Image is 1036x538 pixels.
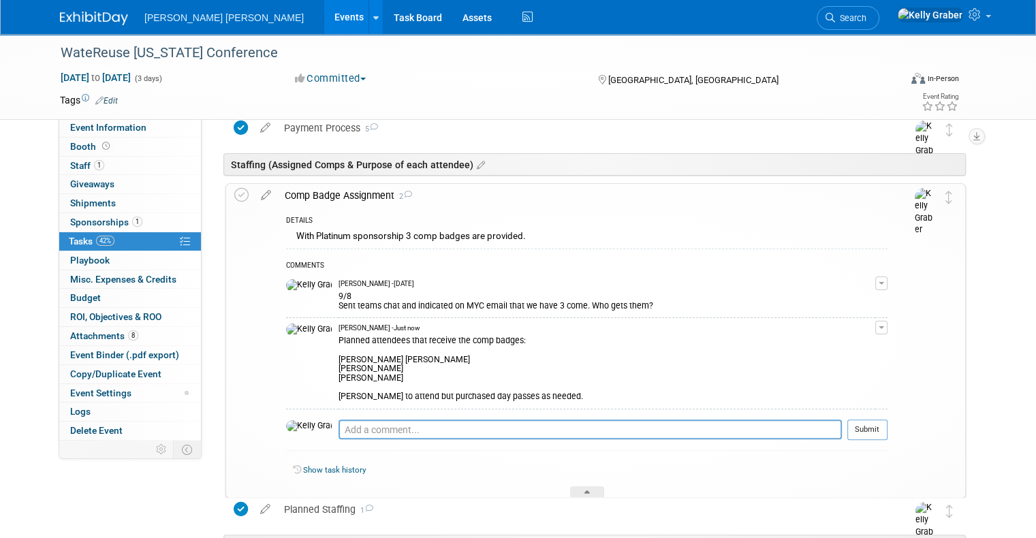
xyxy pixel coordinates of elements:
a: Edit [95,96,118,106]
span: Giveaways [70,178,114,189]
span: (3 days) [134,74,162,83]
span: 1 [356,506,373,515]
span: Attachments [70,330,138,341]
span: [PERSON_NAME] - [DATE] [339,279,414,289]
span: 1 [132,217,142,227]
a: Search [817,6,879,30]
a: ROI, Objectives & ROO [59,308,201,326]
span: Playbook [70,255,110,266]
img: ExhibitDay [60,12,128,25]
span: 5 [360,125,378,133]
div: Payment Process [277,116,888,140]
div: In-Person [927,74,959,84]
span: [DATE] [DATE] [60,72,131,84]
span: Search [835,13,866,23]
span: 2 [394,192,412,201]
span: Tasks [69,236,114,247]
div: 9/8 Sent teams chat and indicated on MYC email that we have 3 come. Who gets them? [339,289,875,311]
td: Tags [60,93,118,107]
img: Kelly Graber [286,279,332,291]
div: Event Rating [922,93,958,100]
div: Planned attendees that receive the comp badges: [PERSON_NAME] [PERSON_NAME] [PERSON_NAME] [PERSON... [339,333,875,401]
a: Show task history [303,465,366,475]
a: Event Settings [59,384,201,402]
a: Edit sections [473,157,485,171]
span: ROI, Objectives & ROO [70,311,161,322]
span: [PERSON_NAME] [PERSON_NAME] [144,12,304,23]
span: Delete Event [70,425,123,436]
i: Move task [946,123,953,136]
i: Move task [945,191,952,204]
div: WateReuse [US_STATE] Conference [56,41,883,65]
div: Staffing (Assigned Comps & Purpose of each attendee) [223,153,966,176]
a: edit [253,503,277,516]
a: Playbook [59,251,201,270]
a: Delete Event [59,422,201,440]
a: Booth [59,138,201,156]
span: Event Binder (.pdf export) [70,349,179,360]
td: Personalize Event Tab Strip [150,441,174,458]
span: Booth not reserved yet [99,141,112,151]
span: 1 [94,160,104,170]
span: Sponsorships [70,217,142,227]
span: to [89,72,102,83]
span: 8 [128,330,138,341]
a: Tasks42% [59,232,201,251]
div: Event Format [826,71,959,91]
span: Booth [70,141,112,152]
span: Event Information [70,122,146,133]
img: Kelly Graber [286,323,332,336]
img: Kelly Graber [915,188,935,236]
span: [GEOGRAPHIC_DATA], [GEOGRAPHIC_DATA] [608,75,779,85]
div: Comp Badge Assignment [278,184,888,207]
img: Kelly Graber [915,121,936,169]
span: 42% [96,236,114,246]
td: Toggle Event Tabs [174,441,202,458]
a: Giveaways [59,175,201,193]
span: Copy/Duplicate Event [70,368,161,379]
div: With Platinum sponsorship 3 comp badges are provided. [286,227,888,249]
a: Attachments8 [59,327,201,345]
img: Kelly Graber [897,7,963,22]
a: edit [253,122,277,134]
span: Shipments [70,197,116,208]
span: Staff [70,160,104,171]
span: Event Settings [70,387,131,398]
button: Committed [290,72,371,86]
span: Misc. Expenses & Credits [70,274,176,285]
div: DETAILS [286,216,888,227]
span: Budget [70,292,101,303]
a: Logs [59,402,201,421]
a: Misc. Expenses & Credits [59,270,201,289]
div: Planned Staffing [277,498,888,521]
a: Event Information [59,118,201,137]
a: edit [254,189,278,202]
span: [PERSON_NAME] - Just now [339,323,420,333]
button: Submit [847,420,888,440]
div: COMMENTS [286,259,888,274]
a: Copy/Duplicate Event [59,365,201,383]
a: Shipments [59,194,201,212]
a: Budget [59,289,201,307]
a: Staff1 [59,157,201,175]
a: Sponsorships1 [59,213,201,232]
a: Event Binder (.pdf export) [59,346,201,364]
span: Logs [70,406,91,417]
i: Move task [946,505,953,518]
span: Modified Layout [185,391,189,395]
img: Format-Inperson.png [911,73,925,84]
img: Kelly Graber [286,420,332,432]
